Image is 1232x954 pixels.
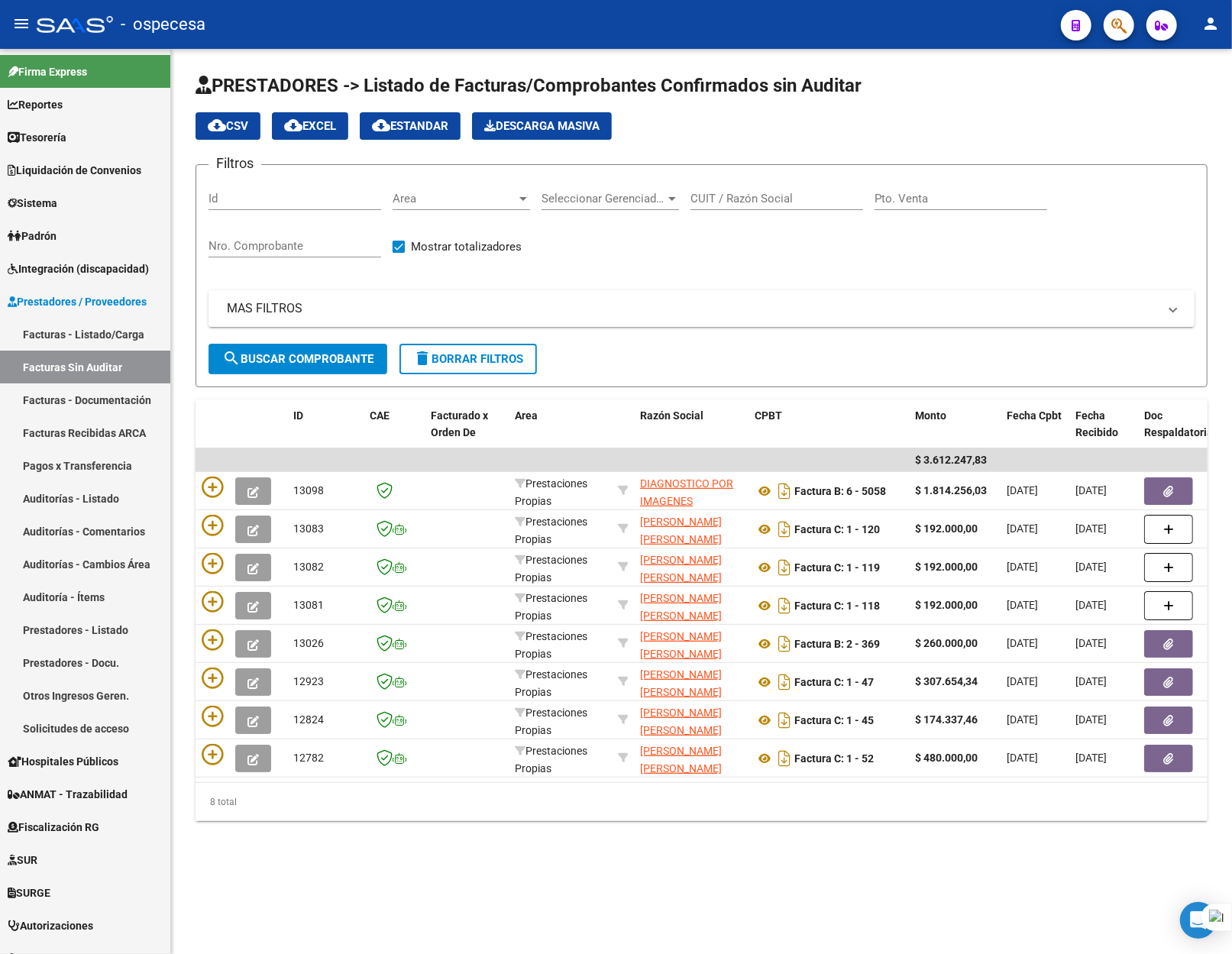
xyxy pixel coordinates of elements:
span: Prestaciones Propias [515,707,587,736]
span: [DATE] [1007,484,1038,496]
button: EXCEL [272,112,348,140]
datatable-header-cell: ID [287,399,364,467]
span: [DATE] [1075,561,1107,573]
span: Area [515,409,538,422]
span: [PERSON_NAME] [PERSON_NAME] [640,668,722,698]
span: 13083 [293,522,324,535]
mat-icon: search [222,349,241,367]
strong: Factura C: 1 - 118 [794,600,880,612]
strong: Factura C: 1 - 45 [794,714,874,726]
strong: $ 480.000,00 [915,752,978,764]
span: Estandar [372,119,448,133]
mat-icon: person [1201,15,1220,33]
strong: Factura B: 6 - 5058 [794,485,886,497]
span: Seleccionar Gerenciador [542,192,665,205]
span: ANMAT - Trazabilidad [8,786,128,803]
span: [PERSON_NAME] [PERSON_NAME] [PERSON_NAME] [640,592,722,639]
span: Razón Social [640,409,703,422]
span: Tesorería [8,129,66,146]
h3: Filtros [209,153,261,174]
span: CPBT [755,409,782,422]
span: Prestaciones Propias [515,745,587,775]
strong: Factura C: 1 - 47 [794,676,874,688]
span: 13082 [293,561,324,573]
strong: $ 174.337,46 [915,713,978,726]
strong: $ 192.000,00 [915,599,978,611]
span: [DATE] [1007,599,1038,611]
strong: $ 192.000,00 [915,561,978,573]
span: Doc Respaldatoria [1144,409,1213,439]
mat-expansion-panel-header: MAS FILTROS [209,290,1195,327]
span: [DATE] [1075,484,1107,496]
button: Borrar Filtros [399,344,537,374]
span: DIAGNOSTICO POR IMAGENES [PERSON_NAME] [640,477,733,525]
i: Descargar documento [774,632,794,656]
span: 13081 [293,599,324,611]
strong: Factura C: 1 - 119 [794,561,880,574]
span: CAE [370,409,390,422]
span: Prestaciones Propias [515,668,587,698]
span: 13026 [293,637,324,649]
div: 27214897755 [640,704,742,736]
mat-icon: cloud_download [284,116,302,134]
span: [DATE] [1007,752,1038,764]
div: 20246888990 [640,628,742,660]
i: Descargar documento [774,593,794,618]
span: [PERSON_NAME] [PERSON_NAME] [PERSON_NAME] [640,554,722,601]
div: 30698757317 [640,475,742,507]
strong: $ 1.814.256,03 [915,484,987,496]
div: 27349481842 [640,590,742,622]
span: [PERSON_NAME] [PERSON_NAME] [640,707,722,736]
span: Firma Express [8,63,87,80]
button: CSV [196,112,260,140]
span: Mostrar totalizadores [411,238,522,256]
button: Descarga Masiva [472,112,612,140]
span: Fiscalización RG [8,819,99,836]
span: 12782 [293,752,324,764]
span: PRESTADORES -> Listado de Facturas/Comprobantes Confirmados sin Auditar [196,75,862,96]
span: Area [393,192,516,205]
span: Facturado x Orden De [431,409,488,439]
span: Descarga Masiva [484,119,600,133]
datatable-header-cell: CPBT [749,399,909,467]
strong: $ 307.654,34 [915,675,978,687]
span: [DATE] [1075,599,1107,611]
span: [PERSON_NAME] [PERSON_NAME] [640,630,722,660]
div: 27349481842 [640,551,742,584]
span: Fecha Recibido [1075,409,1118,439]
strong: $ 192.000,00 [915,522,978,535]
span: Prestaciones Propias [515,554,587,584]
span: Prestadores / Proveedores [8,293,147,310]
span: Prestaciones Propias [515,630,587,660]
datatable-header-cell: Fecha Cpbt [1001,399,1069,467]
span: Hospitales Públicos [8,753,118,770]
span: [DATE] [1007,637,1038,649]
span: Autorizaciones [8,917,93,934]
span: SURGE [8,884,50,901]
mat-icon: cloud_download [372,116,390,134]
app-download-masive: Descarga masiva de comprobantes (adjuntos) [472,112,612,140]
span: [DATE] [1075,713,1107,726]
mat-icon: cloud_download [208,116,226,134]
mat-icon: menu [12,15,31,33]
button: Estandar [360,112,461,140]
span: 12824 [293,713,324,726]
span: - ospecesa [121,8,205,41]
i: Descargar documento [774,670,794,694]
span: CSV [208,119,248,133]
i: Descargar documento [774,555,794,580]
span: [PERSON_NAME] [PERSON_NAME] [640,745,722,775]
span: [DATE] [1007,713,1038,726]
mat-icon: delete [413,349,432,367]
span: [DATE] [1075,675,1107,687]
datatable-header-cell: Monto [909,399,1001,467]
div: 8 total [196,783,1208,821]
span: Buscar Comprobante [222,352,373,366]
i: Descargar documento [774,479,794,503]
span: [DATE] [1075,637,1107,649]
i: Descargar documento [774,746,794,771]
strong: Factura C: 1 - 120 [794,523,880,535]
span: Integración (discapacidad) [8,260,149,277]
span: Reportes [8,96,63,113]
i: Descargar documento [774,517,794,542]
